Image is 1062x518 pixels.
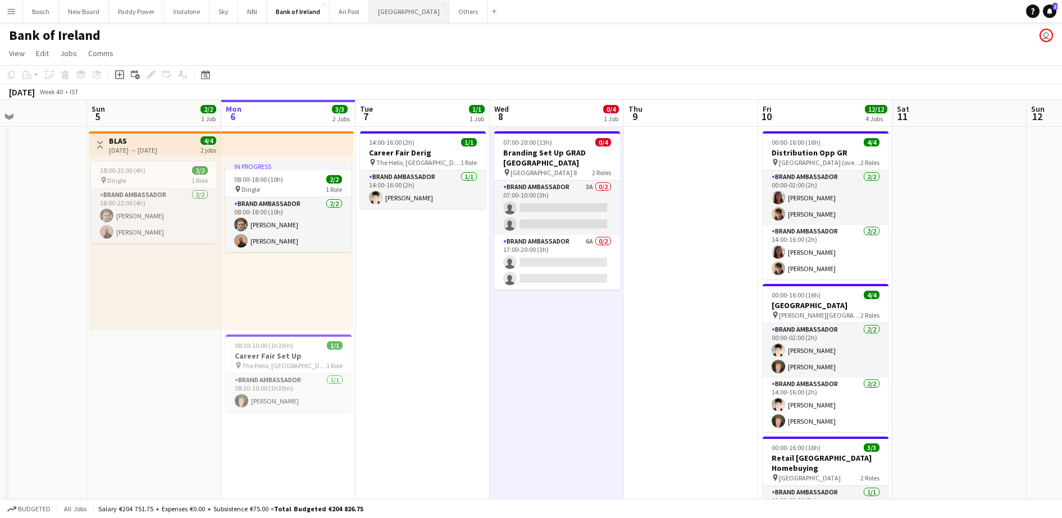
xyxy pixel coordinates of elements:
app-job-card: 18:00-22:00 (4h)2/2 Dingle1 RoleBrand Ambassador2/218:00-22:00 (4h)[PERSON_NAME][PERSON_NAME] [91,162,217,243]
button: [GEOGRAPHIC_DATA] [369,1,449,22]
span: 2/2 [326,175,342,184]
span: Sun [92,104,105,114]
span: Mon [226,104,241,114]
span: Dingle [241,185,260,194]
span: 00:00-16:00 (16h) [772,443,821,452]
h1: Bank of Ireland [9,27,101,44]
span: All jobs [62,505,89,513]
span: 7 [358,110,373,123]
app-job-card: 08:30-10:00 (1h30m)1/1Career Fair Set Up The Helix, [GEOGRAPHIC_DATA]1 RoleBrand Ambassador1/108:... [226,334,352,412]
button: Paddy Power [109,1,164,22]
div: 14:00-16:00 (2h)1/1Career Fair Derig The Helix, [GEOGRAPHIC_DATA]1 RoleBrand Ambassador1/114:00-1... [360,131,486,209]
span: 5 [90,110,105,123]
span: Comms [88,48,113,58]
div: 00:00-16:00 (16h)4/4Distribution Opp GR [GEOGRAPHIC_DATA] (overnight)2 RolesBrand Ambassador2/200... [763,131,888,279]
app-card-role: Brand Ambassador1/114:00-16:00 (2h)[PERSON_NAME] [360,171,486,209]
span: 10 [761,110,772,123]
app-card-role: Brand Ambassador2/200:00-02:00 (2h)[PERSON_NAME][PERSON_NAME] [763,171,888,225]
app-card-role: Brand Ambassador2/208:00-18:00 (10h)[PERSON_NAME][PERSON_NAME] [225,198,351,252]
span: [GEOGRAPHIC_DATA] (overnight) [779,158,860,167]
span: Thu [628,104,642,114]
span: [GEOGRAPHIC_DATA] [779,474,841,482]
span: 1 Role [192,176,208,185]
a: View [4,46,29,61]
span: 08:30-10:00 (1h30m) [235,341,293,350]
span: 2 Roles [860,474,879,482]
div: 1 Job [604,114,618,123]
app-card-role: Brand Ambassador2/214:00-16:00 (2h)[PERSON_NAME][PERSON_NAME] [763,225,888,279]
span: 2 Roles [860,311,879,319]
button: Sky [209,1,238,22]
div: 2 jobs [200,145,216,154]
span: 6 [224,110,241,123]
span: 0/4 [603,105,619,113]
app-card-role: Brand Ambassador2/214:00-16:00 (2h)[PERSON_NAME][PERSON_NAME] [763,378,888,432]
button: NBI [238,1,267,22]
span: Budgeted [18,505,51,513]
span: [PERSON_NAME][GEOGRAPHIC_DATA] [779,311,860,319]
div: IST [70,88,79,96]
button: Others [449,1,487,22]
div: Salary €204 751.75 + Expenses €0.00 + Subsistence €75.00 = [98,505,363,513]
a: Edit [31,46,53,61]
span: Total Budgeted €204 826.75 [274,505,363,513]
div: In progress [225,162,351,171]
h3: Career Fair Set Up [226,351,352,361]
h3: Branding Set Up GRAD [GEOGRAPHIC_DATA] [494,148,620,168]
app-card-role: Brand Ambassador2/200:00-02:00 (2h)[PERSON_NAME][PERSON_NAME] [763,323,888,378]
span: 1 Role [461,158,477,167]
span: Wed [494,104,509,114]
app-card-role: Brand Ambassador1/108:30-10:00 (1h30m)[PERSON_NAME] [226,374,352,412]
h3: Distribution Opp GR [763,148,888,158]
div: 4 Jobs [865,114,887,123]
app-card-role: Brand Ambassador6A0/217:00-20:00 (3h) [494,235,620,290]
span: 14:00-16:00 (2h) [369,138,414,146]
div: 00:00-16:00 (16h)4/4[GEOGRAPHIC_DATA] [PERSON_NAME][GEOGRAPHIC_DATA]2 RolesBrand Ambassador2/200:... [763,284,888,432]
span: View [9,48,25,58]
button: Vodafone [164,1,209,22]
span: [GEOGRAPHIC_DATA] 8 [511,168,577,177]
span: 07:00-20:00 (13h) [503,138,552,146]
span: 18:00-22:00 (4h) [100,166,145,175]
button: Bank of Ireland [267,1,330,22]
button: New Board [59,1,109,22]
div: [DATE] → [DATE] [109,146,157,154]
span: 08:00-18:00 (10h) [234,175,283,184]
app-job-card: 07:00-20:00 (13h)0/4Branding Set Up GRAD [GEOGRAPHIC_DATA] [GEOGRAPHIC_DATA] 82 RolesBrand Ambass... [494,131,620,290]
h3: [GEOGRAPHIC_DATA] [763,300,888,310]
span: 4/4 [864,291,879,299]
app-user-avatar: Katie Shovlin [1040,29,1053,42]
span: 00:00-16:00 (16h) [772,291,821,299]
span: Dingle [107,176,126,185]
span: Week 40 [37,88,65,96]
span: Edit [36,48,49,58]
app-card-role: Brand Ambassador2/218:00-22:00 (4h)[PERSON_NAME][PERSON_NAME] [91,189,217,243]
div: [DATE] [9,86,35,98]
a: Comms [84,46,118,61]
span: 2 Roles [860,158,879,167]
app-job-card: In progress08:00-18:00 (10h)2/2 Dingle1 RoleBrand Ambassador2/208:00-18:00 (10h)[PERSON_NAME][PER... [225,162,351,252]
h3: Retail [GEOGRAPHIC_DATA] Homebuying [763,453,888,473]
span: The Helix, [GEOGRAPHIC_DATA] [242,361,326,370]
button: Bosch [23,1,59,22]
span: 1/1 [327,341,343,350]
span: Sat [897,104,909,114]
h3: BLAS [109,136,157,146]
span: 3/3 [864,443,879,452]
div: 1 Job [470,114,484,123]
h3: Career Fair Derig [360,148,486,158]
span: Tue [360,104,373,114]
span: 9 [627,110,642,123]
span: 8 [493,110,509,123]
span: 2 [1052,3,1058,10]
span: Jobs [60,48,77,58]
span: 11 [895,110,909,123]
span: 2 Roles [592,168,611,177]
span: 1/1 [461,138,477,146]
app-card-role: Brand Ambassador3A0/207:00-10:00 (3h) [494,181,620,235]
a: 2 [1043,4,1056,18]
span: 00:00-16:00 (16h) [772,138,821,146]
